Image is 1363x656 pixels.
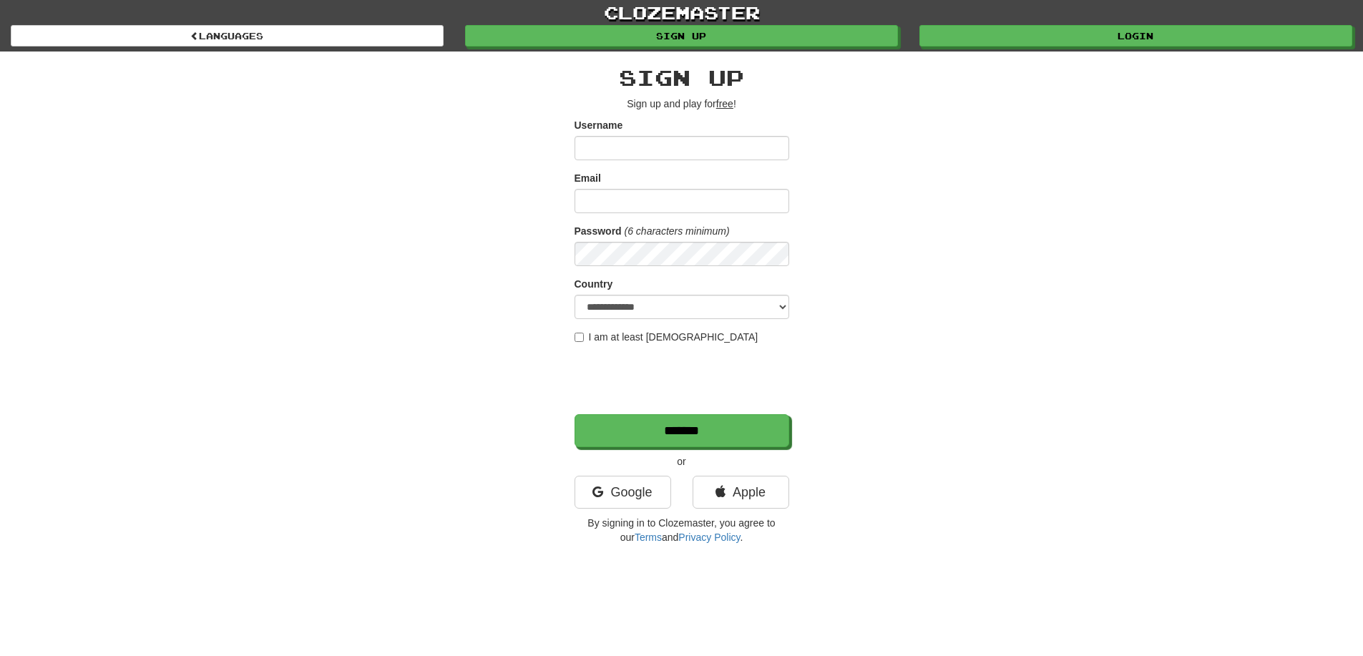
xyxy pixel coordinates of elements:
[575,333,584,342] input: I am at least [DEMOGRAPHIC_DATA]
[678,532,740,543] a: Privacy Policy
[716,98,733,109] u: free
[919,25,1352,46] a: Login
[575,171,601,185] label: Email
[693,476,789,509] a: Apple
[575,66,789,89] h2: Sign up
[575,454,789,469] p: or
[575,277,613,291] label: Country
[575,516,789,544] p: By signing in to Clozemaster, you agree to our and .
[635,532,662,543] a: Terms
[465,25,898,46] a: Sign up
[575,476,671,509] a: Google
[575,330,758,344] label: I am at least [DEMOGRAPHIC_DATA]
[575,224,622,238] label: Password
[625,225,730,237] em: (6 characters minimum)
[575,97,789,111] p: Sign up and play for !
[575,351,792,407] iframe: reCAPTCHA
[11,25,444,46] a: Languages
[575,118,623,132] label: Username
